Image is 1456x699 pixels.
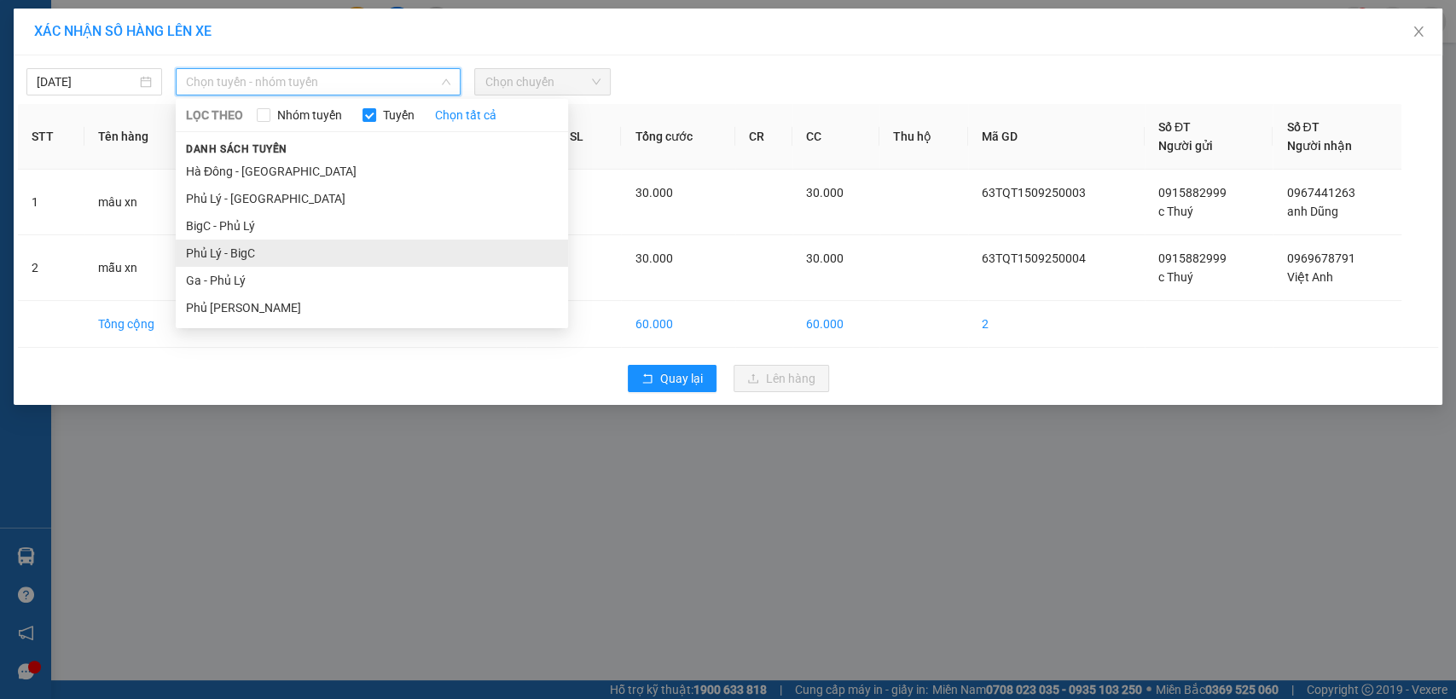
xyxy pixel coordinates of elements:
td: 60.000 [792,301,879,348]
span: Nhóm tuyến [270,106,349,124]
span: 63TQT1509250004 [982,251,1086,265]
span: anh Dũng [1286,205,1337,218]
span: LỌC THEO [186,106,243,124]
span: Số ĐT [1286,120,1319,134]
li: Ga - Phủ Lý [176,267,568,294]
input: 15/09/2025 [37,72,136,91]
span: 30.000 [806,186,844,199]
th: Mã GD [968,104,1145,170]
td: 60.000 [621,301,734,348]
span: Người nhận [1286,139,1351,153]
span: c Thuý [1158,270,1193,284]
th: Tổng cước [621,104,734,170]
th: Tổng SL [526,104,622,170]
span: XÁC NHẬN SỐ HÀNG LÊN XE [34,23,212,39]
td: 2 [18,235,84,301]
th: CR [735,104,792,170]
td: Tổng cộng [84,301,197,348]
li: Phủ [PERSON_NAME] [176,294,568,321]
td: mẫu xn [84,235,197,301]
th: CC [792,104,879,170]
span: 63TQT1509250003 [982,186,1086,199]
span: 30.000 [806,251,844,265]
span: Tuyến [376,106,421,124]
th: Thu hộ [879,104,968,170]
td: mâu xn [84,170,197,235]
th: Tên hàng [84,104,197,170]
span: Quay lại [660,369,703,388]
span: Danh sách tuyến [176,142,298,157]
span: down [441,77,451,87]
td: 1 [18,170,84,235]
span: 0967441263 [1286,186,1354,199]
span: Số ĐT [1158,120,1191,134]
li: Hà Đông - [GEOGRAPHIC_DATA] [176,158,568,185]
a: Chọn tất cả [435,106,496,124]
span: Việt Anh [1286,270,1332,284]
span: 0969678791 [1286,251,1354,265]
li: Phủ Lý - [GEOGRAPHIC_DATA] [176,185,568,212]
span: 30.000 [635,251,672,265]
span: 0915882999 [1158,186,1227,199]
button: Close [1395,9,1442,56]
td: 2 [968,301,1145,348]
span: close [1412,25,1425,38]
span: 0915882999 [1158,251,1227,265]
th: STT [18,104,84,170]
span: Người gửi [1158,139,1213,153]
span: Chọn chuyến [484,69,600,95]
span: c Thuý [1158,205,1193,218]
span: rollback [641,373,653,386]
button: uploadLên hàng [734,365,829,392]
span: 30.000 [635,186,672,199]
td: 2 [526,301,622,348]
li: Phủ Lý - BigC [176,240,568,267]
span: Chọn tuyến - nhóm tuyến [186,69,450,95]
li: BigC - Phủ Lý [176,212,568,240]
button: rollbackQuay lại [628,365,716,392]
